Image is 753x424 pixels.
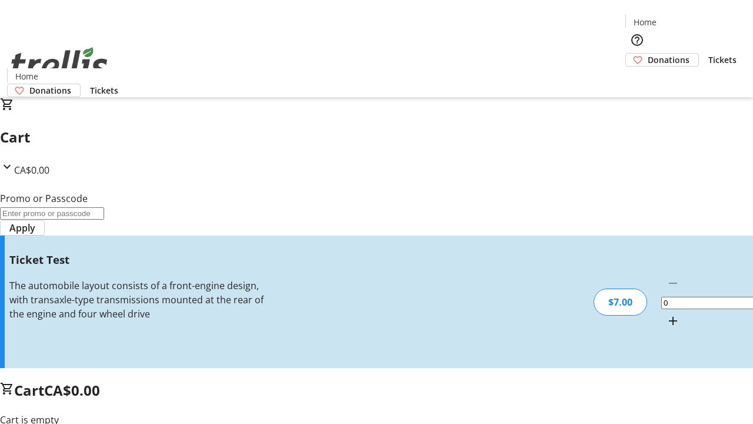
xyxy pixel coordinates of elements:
a: Donations [7,84,81,97]
span: Donations [648,54,689,66]
a: Donations [625,53,699,67]
span: Donations [29,84,71,97]
span: Tickets [708,54,737,66]
span: Apply [9,221,35,235]
a: Tickets [81,84,128,97]
img: Orient E2E Organization q9zma5UAMd's Logo [7,34,112,93]
h3: Ticket Test [9,251,266,268]
a: Home [8,70,45,82]
button: Cart [625,67,649,90]
button: Increment by one [661,309,685,333]
div: The automobile layout consists of a front-engine design, with transaxle-type transmissions mounte... [9,279,266,321]
span: Tickets [90,84,118,97]
span: CA$0.00 [14,164,49,177]
span: Home [634,16,657,28]
button: Help [625,28,649,52]
a: Home [626,16,664,28]
div: $7.00 [594,289,647,316]
a: Tickets [699,54,746,66]
span: Home [15,70,38,82]
span: CA$0.00 [44,380,100,400]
